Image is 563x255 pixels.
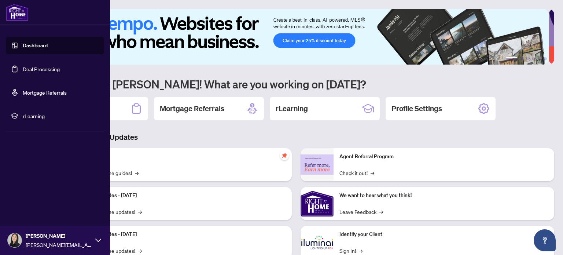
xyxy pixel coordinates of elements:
button: Open asap [534,229,556,251]
span: → [359,247,363,255]
a: Check it out!→ [339,169,374,177]
span: rLearning [23,112,99,120]
button: 6 [544,57,547,60]
a: Leave Feedback→ [339,208,383,216]
p: Self-Help [77,153,286,161]
img: Slide 0 [38,9,549,65]
img: Agent Referral Program [301,154,334,175]
p: Platform Updates - [DATE] [77,192,286,200]
h2: Mortgage Referrals [160,103,224,114]
p: Agent Referral Program [339,153,548,161]
h2: Profile Settings [391,103,442,114]
button: 3 [526,57,529,60]
a: Deal Processing [23,66,60,72]
a: Dashboard [23,42,48,49]
button: 1 [506,57,518,60]
p: Platform Updates - [DATE] [77,230,286,238]
p: Identify your Client [339,230,548,238]
button: 2 [520,57,523,60]
span: pushpin [280,151,289,160]
span: → [135,169,139,177]
img: Profile Icon [8,233,22,247]
button: 5 [538,57,541,60]
h1: Welcome back [PERSON_NAME]! What are you working on [DATE]? [38,77,554,91]
span: [PERSON_NAME] [26,232,92,240]
span: → [379,208,383,216]
span: → [371,169,374,177]
span: → [138,247,142,255]
span: → [138,208,142,216]
p: We want to hear what you think! [339,192,548,200]
span: [PERSON_NAME][EMAIL_ADDRESS][DOMAIN_NAME] [26,241,92,249]
h3: Brokerage & Industry Updates [38,132,554,142]
a: Sign In!→ [339,247,363,255]
a: Mortgage Referrals [23,89,67,96]
img: We want to hear what you think! [301,187,334,220]
img: logo [6,4,29,21]
button: 4 [532,57,535,60]
h2: rLearning [276,103,308,114]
